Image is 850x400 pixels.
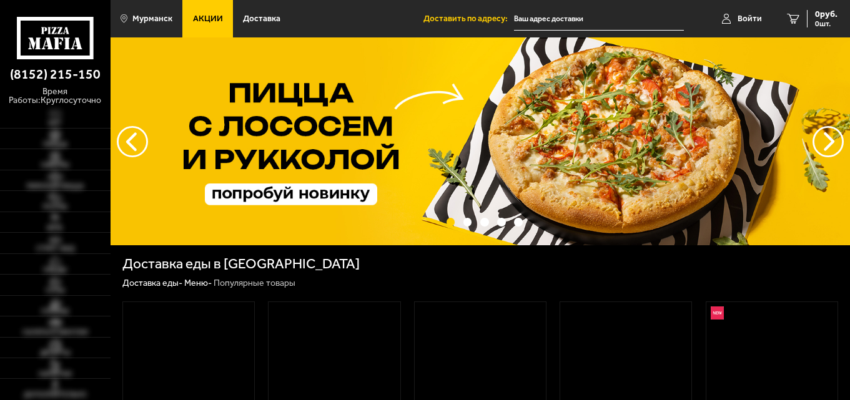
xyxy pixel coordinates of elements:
button: точки переключения [447,218,455,227]
a: Меню- [184,278,212,288]
div: Популярные товары [214,278,295,289]
button: точки переключения [463,218,472,227]
span: 0 шт. [815,20,838,27]
a: Доставка еды- [122,278,182,288]
img: Новинка [711,306,724,320]
span: Акции [193,14,223,23]
button: точки переключения [497,218,506,227]
button: точки переключения [480,218,489,227]
span: Доставить по адресу: [423,14,514,23]
span: 0 руб. [815,10,838,19]
span: Мурманск [132,14,172,23]
span: Доставка [243,14,280,23]
button: следующий [117,126,148,157]
button: точки переключения [514,218,523,227]
button: предыдущий [813,126,844,157]
h1: Доставка еды в [GEOGRAPHIC_DATA] [122,257,360,271]
span: Войти [738,14,762,23]
input: Ваш адрес доставки [514,7,684,31]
